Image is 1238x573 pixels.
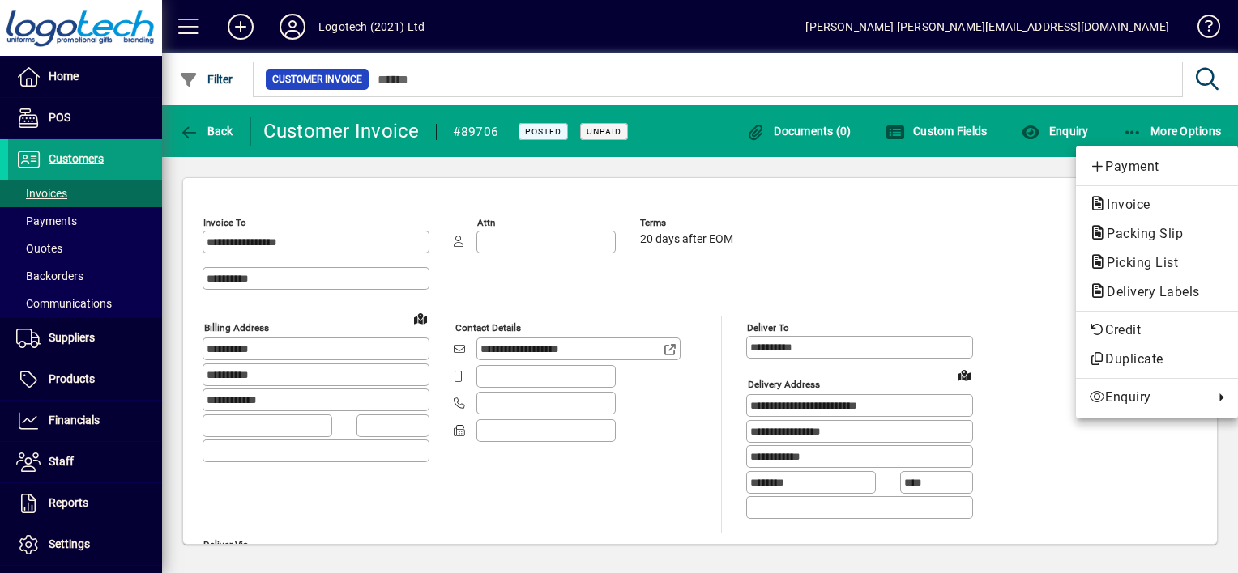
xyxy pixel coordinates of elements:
span: Enquiry [1089,388,1206,407]
span: Picking List [1089,255,1186,270]
span: Payment [1089,157,1225,176]
span: Duplicate [1089,350,1225,369]
span: Credit [1089,320,1225,340]
span: Delivery Labels [1089,284,1208,299]
span: Packing Slip [1089,226,1191,241]
button: Add customer payment [1076,152,1238,181]
span: Invoice [1089,197,1159,212]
